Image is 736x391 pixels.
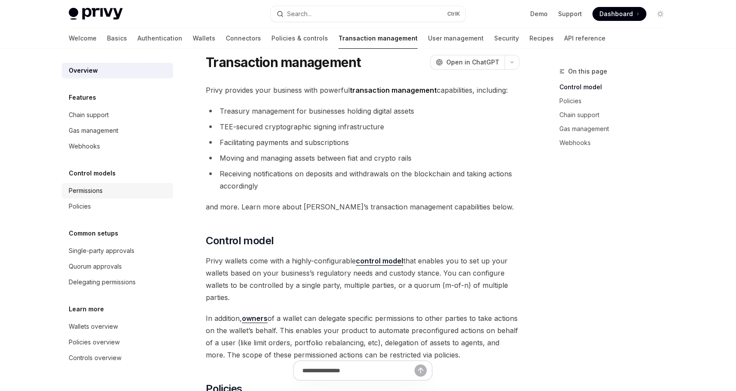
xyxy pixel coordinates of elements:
[62,319,173,334] a: Wallets overview
[69,228,118,239] h5: Common setups
[338,28,418,49] a: Transaction management
[107,28,127,49] a: Basics
[206,84,519,96] span: Privy provides your business with powerful capabilities, including:
[529,28,554,49] a: Recipes
[69,246,134,256] div: Single-party approvals
[592,7,646,21] a: Dashboard
[69,277,136,287] div: Delegating permissions
[62,107,173,123] a: Chain support
[69,201,91,212] div: Policies
[430,55,505,70] button: Open in ChatGPT
[69,337,120,347] div: Policies overview
[62,138,173,154] a: Webhooks
[206,121,519,133] li: TEE-secured cryptographic signing infrastructure
[559,108,674,122] a: Chain support
[447,10,460,17] span: Ctrl K
[206,201,519,213] span: and more. Learn more about [PERSON_NAME]’s transaction management capabilities below.
[69,110,109,120] div: Chain support
[653,7,667,21] button: Toggle dark mode
[62,123,173,138] a: Gas management
[226,28,261,49] a: Connectors
[69,125,118,136] div: Gas management
[446,58,499,67] span: Open in ChatGPT
[62,274,173,290] a: Delegating permissions
[494,28,519,49] a: Security
[564,28,606,49] a: API reference
[206,312,519,361] span: In addition, of a wallet can delegate specific permissions to other parties to take actions on th...
[193,28,215,49] a: Wallets
[69,168,116,179] h5: Control models
[62,259,173,274] a: Quorum approvals
[271,6,465,22] button: Search...CtrlK
[62,183,173,199] a: Permissions
[137,28,182,49] a: Authentication
[206,136,519,148] li: Facilitating payments and subscriptions
[206,255,519,303] span: Privy wallets come with a highly-configurable that enables you to set up your wallets based on yo...
[271,28,328,49] a: Policies & controls
[206,152,519,164] li: Moving and managing assets between fiat and crypto rails
[62,199,173,214] a: Policies
[415,364,427,377] button: Send message
[69,304,104,314] h5: Learn more
[559,80,674,94] a: Control model
[206,105,519,117] li: Treasury management for businesses holding digital assets
[350,86,437,94] strong: transaction management
[69,353,121,363] div: Controls overview
[69,261,122,272] div: Quorum approvals
[530,10,548,18] a: Demo
[69,141,100,152] div: Webhooks
[62,243,173,259] a: Single-party approvals
[69,8,123,20] img: light logo
[69,321,118,332] div: Wallets overview
[559,136,674,150] a: Webhooks
[69,65,98,76] div: Overview
[69,92,96,103] h5: Features
[62,63,173,78] a: Overview
[559,94,674,108] a: Policies
[69,28,97,49] a: Welcome
[242,314,268,323] a: owners
[69,185,103,196] div: Permissions
[62,350,173,366] a: Controls overview
[206,54,361,70] h1: Transaction management
[558,10,582,18] a: Support
[599,10,633,18] span: Dashboard
[428,28,484,49] a: User management
[559,122,674,136] a: Gas management
[287,9,311,19] div: Search...
[568,66,607,77] span: On this page
[206,234,274,248] span: Control model
[62,334,173,350] a: Policies overview
[356,256,403,266] a: control model
[206,168,519,192] li: Receiving notifications on deposits and withdrawals on the blockchain and taking actions accordingly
